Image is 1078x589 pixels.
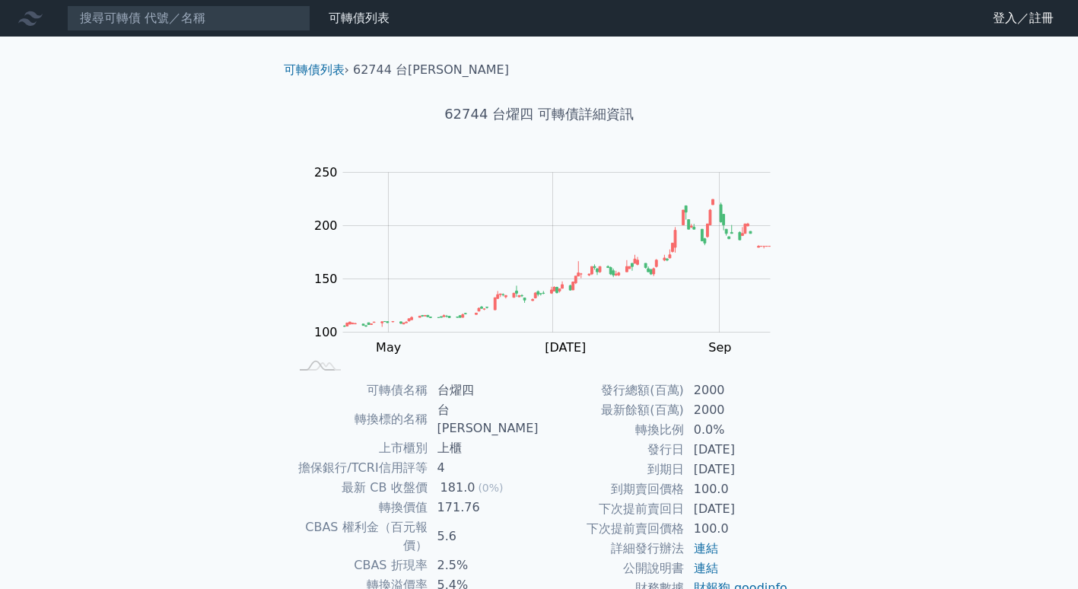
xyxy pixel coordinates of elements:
[545,340,586,355] tspan: [DATE]
[685,380,789,400] td: 2000
[290,556,428,575] td: CBAS 折現率
[539,440,685,460] td: 發行日
[437,479,479,497] div: 181.0
[539,519,685,539] td: 下次提前賣回價格
[428,438,539,458] td: 上櫃
[685,420,789,440] td: 0.0%
[290,478,428,498] td: 最新 CB 收盤價
[685,400,789,420] td: 2000
[428,458,539,478] td: 4
[290,517,428,556] td: CBAS 權利金（百元報價）
[685,519,789,539] td: 100.0
[314,272,338,286] tspan: 150
[685,479,789,499] td: 100.0
[539,479,685,499] td: 到期賣回價格
[284,61,349,79] li: ›
[428,556,539,575] td: 2.5%
[428,400,539,438] td: 台[PERSON_NAME]
[290,498,428,517] td: 轉換價值
[694,561,718,575] a: 連結
[290,400,428,438] td: 轉換標的名稱
[329,11,390,25] a: 可轉債列表
[290,380,428,400] td: 可轉債名稱
[272,103,807,125] h1: 62744 台燿四 可轉債詳細資訊
[685,499,789,519] td: [DATE]
[428,380,539,400] td: 台燿四
[685,460,789,479] td: [DATE]
[290,458,428,478] td: 擔保銀行/TCRI信用評等
[478,482,503,494] span: (0%)
[307,165,793,386] g: Chart
[708,340,731,355] tspan: Sep
[539,499,685,519] td: 下次提前賣回日
[314,325,338,339] tspan: 100
[314,218,338,233] tspan: 200
[539,420,685,440] td: 轉換比例
[539,460,685,479] td: 到期日
[539,400,685,420] td: 最新餘額(百萬)
[376,340,401,355] tspan: May
[284,62,345,77] a: 可轉債列表
[539,559,685,578] td: 公開說明書
[539,539,685,559] td: 詳細發行辦法
[314,165,338,180] tspan: 250
[353,61,509,79] li: 62744 台[PERSON_NAME]
[685,440,789,460] td: [DATE]
[694,541,718,556] a: 連結
[539,380,685,400] td: 發行總額(百萬)
[290,438,428,458] td: 上市櫃別
[981,6,1066,30] a: 登入／註冊
[428,498,539,517] td: 171.76
[428,517,539,556] td: 5.6
[67,5,310,31] input: 搜尋可轉債 代號／名稱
